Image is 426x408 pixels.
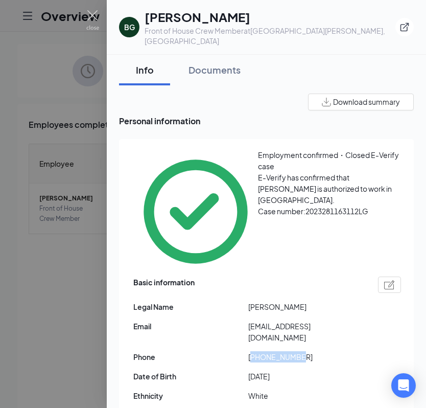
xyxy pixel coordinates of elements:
[258,207,368,216] span: Case number: 2023281163112LG
[395,18,414,36] button: ExternalLink
[133,390,248,401] span: Ethnicity
[399,22,410,32] svg: ExternalLink
[391,373,416,398] div: Open Intercom Messenger
[333,97,400,107] span: Download summary
[258,150,399,171] span: Employment confirmed・Closed E-Verify case
[124,22,135,32] div: BG
[248,321,363,343] span: [EMAIL_ADDRESS][DOMAIN_NAME]
[308,94,414,110] button: Download summary
[258,173,392,205] span: E-Verify has confirmed that [PERSON_NAME] is authorized to work in [GEOGRAPHIC_DATA].
[133,149,258,274] svg: CheckmarkCircle
[145,26,395,46] div: Front of House Crew Member at [GEOGRAPHIC_DATA][PERSON_NAME], [GEOGRAPHIC_DATA]
[248,371,363,382] span: [DATE]
[248,390,363,401] span: White
[133,321,248,332] span: Email
[145,8,395,26] h1: [PERSON_NAME]
[188,63,241,76] div: Documents
[133,301,248,312] span: Legal Name
[119,115,414,127] span: Personal information
[133,277,195,293] span: Basic information
[129,63,160,76] div: Info
[248,351,363,362] span: [PHONE_NUMBER]
[133,371,248,382] span: Date of Birth
[248,301,363,312] span: [PERSON_NAME]
[133,351,248,362] span: Phone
